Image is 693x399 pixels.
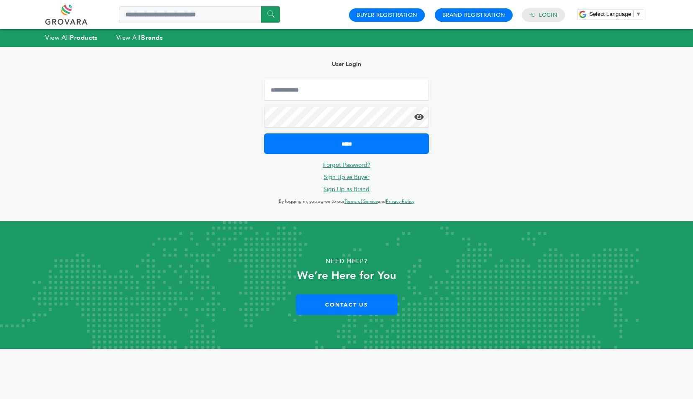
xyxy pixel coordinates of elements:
a: Contact Us [296,294,398,315]
p: Need Help? [35,255,658,268]
a: Terms of Service [344,198,378,205]
strong: Brands [141,33,163,42]
strong: We’re Here for You [297,268,396,283]
a: View AllProducts [45,33,98,42]
a: Select Language​ [589,11,641,17]
span: ​ [633,11,634,17]
strong: Products [70,33,98,42]
a: Sign Up as Buyer [324,173,370,181]
a: Buyer Registration [357,11,417,19]
span: Select Language [589,11,631,17]
b: User Login [332,60,361,68]
a: Brand Registration [442,11,505,19]
p: By logging in, you agree to our and [264,197,429,207]
a: Privacy Policy [386,198,414,205]
a: View AllBrands [116,33,163,42]
a: Login [539,11,557,19]
a: Forgot Password? [323,161,370,169]
span: ▼ [636,11,641,17]
input: Password [264,107,429,128]
a: Sign Up as Brand [323,185,370,193]
input: Email Address [264,80,429,101]
input: Search a product or brand... [119,6,280,23]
